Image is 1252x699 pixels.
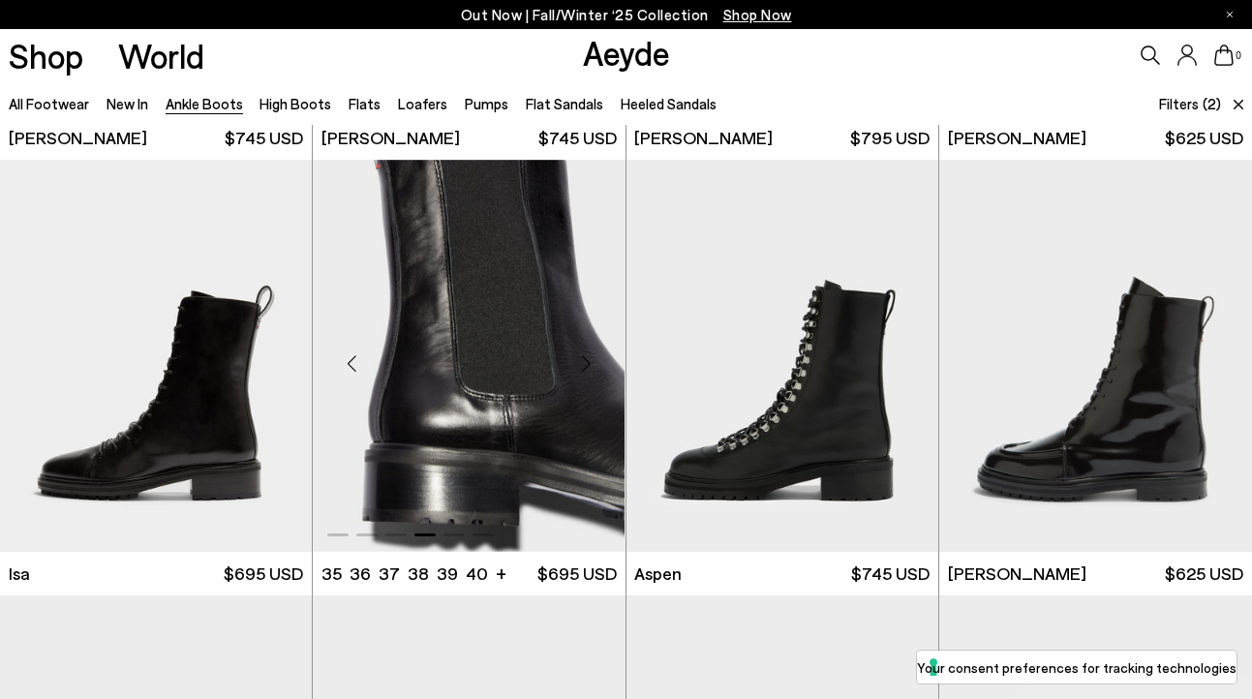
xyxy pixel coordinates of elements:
span: $745 USD [851,562,930,586]
li: 40 [466,562,488,586]
li: 35 [321,562,342,586]
span: [PERSON_NAME] [321,126,460,150]
span: $695 USD [224,562,303,586]
span: $795 USD [850,126,930,150]
li: + [496,560,506,586]
span: $625 USD [1165,562,1243,586]
span: Aspen [634,562,682,586]
div: Previous slide [322,334,381,392]
span: Navigate to /collections/new-in [723,6,792,23]
img: Aspen Lace-Up Ankle Boots [626,160,938,552]
span: [PERSON_NAME] [9,126,147,150]
p: Out Now | Fall/Winter ‘25 Collection [461,3,792,27]
a: Flats [349,95,381,112]
a: 35 36 37 38 39 40 + $695 USD [313,552,625,595]
ul: variant [321,562,482,586]
button: Your consent preferences for tracking technologies [917,651,1237,684]
li: 36 [350,562,371,586]
a: Heeled Sandals [621,95,717,112]
a: Flat Sandals [526,95,603,112]
a: Aspen $745 USD [626,552,938,595]
span: $745 USD [538,126,617,150]
a: Pumps [465,95,508,112]
span: Isa [9,562,30,586]
a: All Footwear [9,95,89,112]
a: Loafers [398,95,447,112]
span: [PERSON_NAME] [948,562,1086,586]
li: 39 [437,562,458,586]
span: [PERSON_NAME] [948,126,1086,150]
a: [PERSON_NAME] $795 USD [626,116,938,160]
a: New In [107,95,148,112]
a: Next slide Previous slide [313,160,625,552]
span: $695 USD [537,562,617,586]
li: 38 [408,562,429,586]
li: 37 [379,562,400,586]
div: Next slide [558,334,616,392]
div: 4 / 6 [313,160,625,552]
a: [PERSON_NAME] $625 USD [939,116,1252,160]
a: [PERSON_NAME] $625 USD [939,552,1252,595]
a: [PERSON_NAME] $745 USD [313,116,625,160]
label: Your consent preferences for tracking technologies [917,657,1237,678]
a: 0 [1214,45,1234,66]
span: (2) [1203,93,1221,115]
img: Jack Chelsea Boots [625,160,936,552]
a: World [118,39,204,73]
div: 5 / 6 [625,160,936,552]
a: Aeyde [583,32,670,73]
a: High Boots [260,95,331,112]
span: 0 [1234,50,1243,61]
span: Filters [1159,95,1199,112]
span: $745 USD [225,126,303,150]
a: Ankle Boots [166,95,243,112]
a: Shop [9,39,83,73]
img: Jack Chelsea Boots [313,160,625,552]
span: $625 USD [1165,126,1243,150]
span: [PERSON_NAME] [634,126,773,150]
img: Tate Lace-Up Ankle Boots [939,160,1252,552]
